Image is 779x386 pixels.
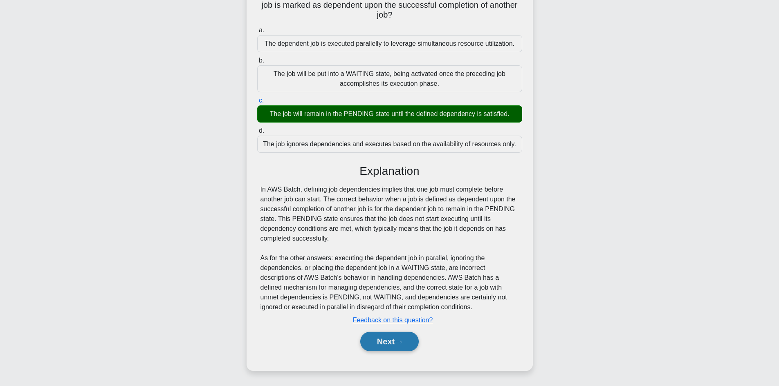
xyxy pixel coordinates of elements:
[360,332,419,351] button: Next
[262,164,517,178] h3: Explanation
[260,185,519,312] div: In AWS Batch, defining job dependencies implies that one job must complete before another job can...
[259,57,264,64] span: b.
[259,27,264,33] span: a.
[259,97,264,104] span: c.
[257,65,522,92] div: The job will be put into a WAITING state, being activated once the preceding job accomplishes its...
[257,136,522,153] div: The job ignores dependencies and executes based on the availability of resources only.
[259,127,264,134] span: d.
[257,105,522,123] div: The job will remain in the PENDING state until the defined dependency is satisfied.
[353,317,433,324] a: Feedback on this question?
[257,35,522,52] div: The dependent job is executed parallelly to leverage simultaneous resource utilization.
